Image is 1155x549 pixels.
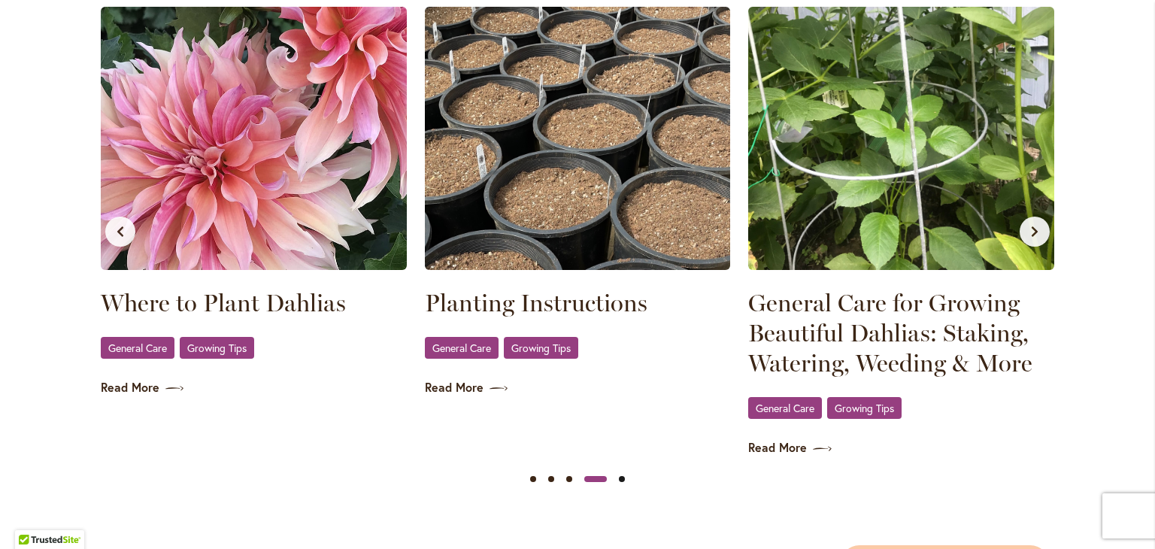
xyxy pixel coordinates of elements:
[105,217,135,247] button: Previous slide
[425,288,731,318] a: Planting Instructions
[101,379,407,396] a: Read More
[748,288,1054,378] a: General Care for Growing Beautiful Dahlias: Staking, Watering, Weeding & More
[613,470,631,488] button: Slide 5
[180,337,254,359] a: Growing Tips
[504,337,578,359] a: Growing Tips
[101,337,174,359] a: General Care
[748,439,1054,456] a: Read More
[425,337,499,359] a: General Care
[584,470,607,488] button: Slide 4
[187,343,247,353] span: Growing Tips
[756,403,814,413] span: General Care
[748,396,1054,421] div: ,
[108,343,167,353] span: General Care
[524,470,542,488] button: Slide 1
[101,288,407,318] a: Where to Plant Dahlias
[425,336,731,361] div: ,
[542,470,560,488] button: Slide 2
[432,343,491,353] span: General Care
[511,343,571,353] span: Growing Tips
[1020,217,1050,247] button: Next slide
[748,397,822,419] a: General Care
[425,379,731,396] a: Read More
[835,403,894,413] span: Growing Tips
[827,397,902,419] a: Growing Tips
[101,7,407,270] img: close up of pink and white Labyrinth Dahlia
[101,336,407,361] div: ,
[560,470,578,488] button: Slide 3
